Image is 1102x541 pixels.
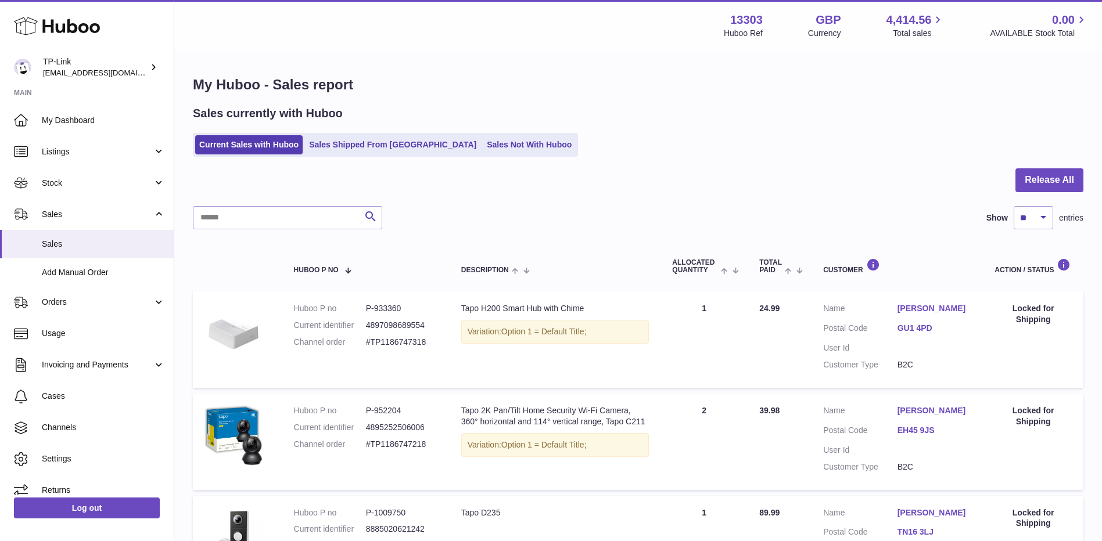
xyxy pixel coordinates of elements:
span: Option 1 = Default Title; [501,440,587,449]
div: Action / Status [995,258,1072,274]
span: Description [461,266,509,274]
span: 89.99 [759,508,780,517]
dt: Postal Code [823,323,898,337]
div: Tapo D235 [461,507,649,518]
dt: Current identifier [294,320,366,331]
div: Customer [823,258,971,274]
span: entries [1059,212,1083,223]
dt: Channel order [294,337,366,348]
div: Locked for Shipping [995,507,1072,529]
span: My Dashboard [42,115,165,126]
span: 4,414.56 [886,12,932,28]
span: [EMAIL_ADDRESS][DOMAIN_NAME] [43,68,171,77]
span: Channels [42,422,165,433]
dd: #TP1186747318 [366,337,438,348]
div: Currency [808,28,841,39]
dd: P-952204 [366,405,438,416]
a: Sales Not With Huboo [483,135,576,154]
a: Current Sales with Huboo [195,135,303,154]
span: Huboo P no [294,266,339,274]
a: 0.00 AVAILABLE Stock Total [990,12,1088,39]
dt: Current identifier [294,422,366,433]
dd: B2C [898,359,972,370]
a: [PERSON_NAME] [898,303,972,314]
td: 2 [661,394,748,490]
span: Stock [42,178,153,189]
dt: Postal Code [823,526,898,540]
span: Orders [42,297,153,308]
dt: Channel order [294,439,366,450]
dt: Huboo P no [294,507,366,518]
a: 4,414.56 Total sales [886,12,945,39]
img: 71OHXxFof5L._AC_SL1500.jpg [204,405,263,466]
dt: Huboo P no [294,303,366,314]
label: Show [986,212,1008,223]
a: Sales Shipped From [GEOGRAPHIC_DATA] [305,135,480,154]
span: Usage [42,328,165,339]
img: gaby.chen@tp-link.com [14,59,31,76]
div: Locked for Shipping [995,405,1072,427]
h1: My Huboo - Sales report [193,75,1083,94]
button: Release All [1015,168,1083,192]
span: Cases [42,391,165,402]
div: Variation: [461,433,649,457]
dt: Current identifier [294,524,366,535]
a: [PERSON_NAME] [898,405,972,416]
a: [PERSON_NAME] [898,507,972,518]
dt: Customer Type [823,359,898,370]
span: 0.00 [1052,12,1075,28]
dt: Name [823,507,898,521]
span: Invoicing and Payments [42,359,153,370]
dt: Postal Code [823,425,898,439]
strong: 13303 [730,12,763,28]
span: 39.98 [759,406,780,415]
span: 24.99 [759,304,780,313]
dd: P-1009750 [366,507,438,518]
span: Option 1 = Default Title; [501,327,587,336]
span: ALLOCATED Quantity [672,259,717,274]
span: Sales [42,209,153,220]
div: Locked for Shipping [995,303,1072,325]
a: GU1 4PD [898,323,972,334]
span: Total sales [893,28,945,39]
dt: User Id [823,445,898,456]
dd: 8885020621242 [366,524,438,535]
span: Listings [42,146,153,157]
a: EH45 9JS [898,425,972,436]
dd: 4897098689554 [366,320,438,331]
dd: #TP1186747218 [366,439,438,450]
dt: User Id [823,342,898,354]
div: Huboo Ref [724,28,763,39]
span: Returns [42,485,165,496]
strong: GBP [816,12,841,28]
span: Settings [42,453,165,464]
span: AVAILABLE Stock Total [990,28,1088,39]
dd: B2C [898,461,972,473]
dt: Customer Type [823,461,898,473]
div: TP-Link [43,56,148,78]
h2: Sales currently with Huboo [193,106,343,121]
div: Tapo H200 Smart Hub with Chime [461,303,649,314]
span: Sales [42,239,165,250]
span: Add Manual Order [42,267,165,278]
dt: Name [823,303,898,317]
a: Log out [14,497,160,518]
div: Tapo 2K Pan/Tilt Home Security Wi-Fi Camera, 360° horizontal and 114° vertical range, Tapo C211 [461,405,649,427]
td: 1 [661,291,748,388]
a: TN16 3LJ [898,526,972,538]
dt: Huboo P no [294,405,366,416]
dd: 4895252506006 [366,422,438,433]
dd: P-933360 [366,303,438,314]
img: 04_large_20230412092045b.png [204,303,263,361]
div: Variation: [461,320,649,344]
span: Total paid [759,259,782,274]
dt: Name [823,405,898,419]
